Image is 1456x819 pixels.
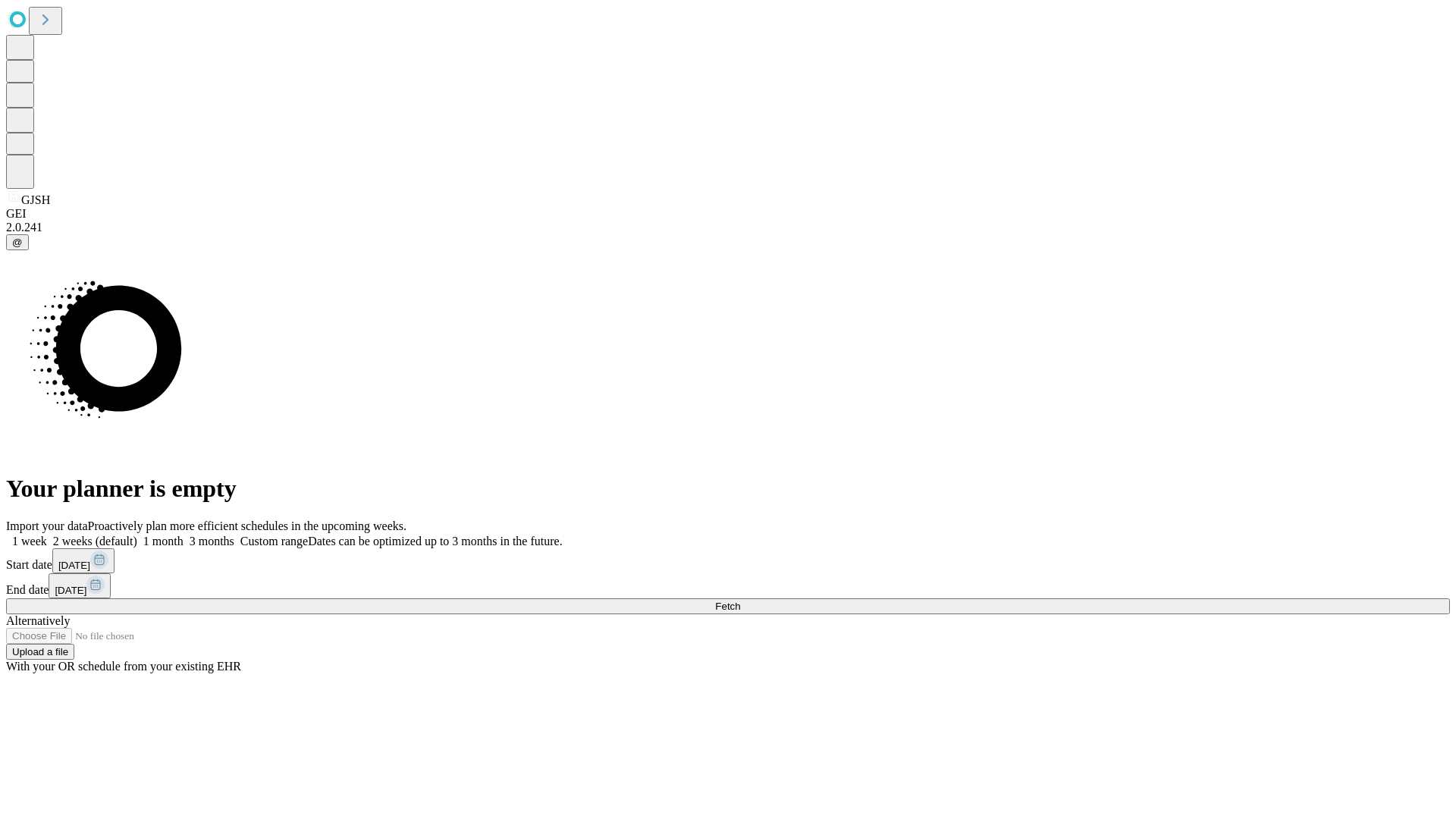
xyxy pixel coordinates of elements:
div: 2.0.241 [6,221,1450,234]
span: With your OR schedule from your existing EHR [6,660,241,673]
span: 2 weeks (default) [53,535,137,548]
span: @ [12,237,23,248]
button: [DATE] [52,548,115,573]
span: [DATE] [55,585,86,596]
span: 1 month [143,535,184,548]
div: GEI [6,207,1450,221]
span: [DATE] [58,560,90,571]
span: 1 week [12,535,47,548]
button: Upload a file [6,644,74,660]
span: GJSH [21,193,50,206]
span: Alternatively [6,614,70,627]
span: Proactively plan more efficient schedules in the upcoming weeks. [88,519,406,532]
span: 3 months [190,535,234,548]
button: [DATE] [49,573,111,598]
span: Fetch [715,601,740,612]
div: End date [6,573,1450,598]
h1: Your planner is empty [6,475,1450,503]
span: Import your data [6,519,88,532]
button: @ [6,234,29,250]
span: Custom range [240,535,308,548]
button: Fetch [6,598,1450,614]
div: Start date [6,548,1450,573]
span: Dates can be optimized up to 3 months in the future. [308,535,562,548]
